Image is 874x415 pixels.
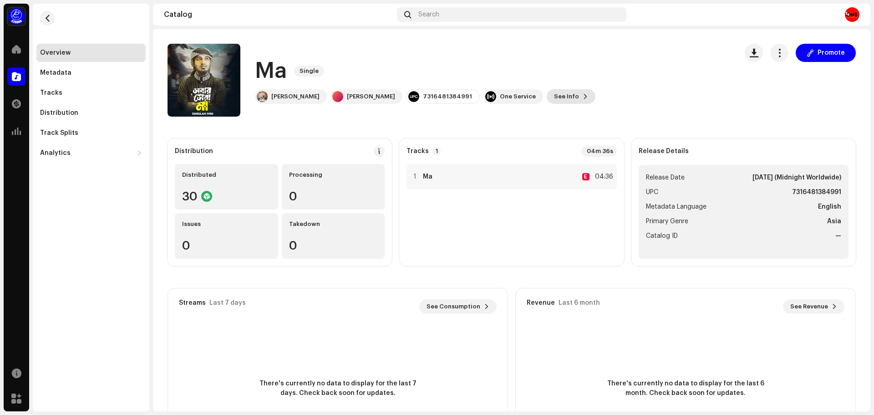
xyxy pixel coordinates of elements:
[593,171,613,182] div: 04:36
[783,299,844,314] button: See Revenue
[36,44,146,62] re-m-nav-item: Overview
[646,172,685,183] span: Release Date
[582,173,589,180] div: E
[36,64,146,82] re-m-nav-item: Metadata
[182,220,271,228] div: Issues
[40,69,71,77] div: Metadata
[646,231,678,241] span: Catalog ID
[554,87,579,106] span: See Info
[604,379,767,398] span: There's currently no data to display for the last 6 month. Check back soon for updates.
[289,220,378,228] div: Takedown
[419,299,497,314] button: See Consumption
[40,129,78,137] div: Track Splits
[271,93,320,100] div: [PERSON_NAME]
[818,201,841,212] strong: English
[752,172,841,183] strong: [DATE] (Midnight Worldwide)
[796,44,856,62] button: Promote
[527,299,555,307] div: Revenue
[257,91,268,102] img: ee1b78b7-c64c-4c1a-8028-09ef0ca5a98a
[40,89,62,97] div: Tracks
[255,56,287,86] h1: Ma
[182,171,271,179] div: Distributed
[827,216,841,227] strong: Asia
[639,148,689,155] strong: Release Details
[835,231,841,241] strong: —
[407,148,429,155] strong: Tracks
[432,147,441,155] p-badge: 1
[423,93,472,100] div: 7316481384991
[427,297,480,316] span: See Consumption
[418,11,439,18] span: Search
[547,89,595,104] button: See Info
[646,187,658,198] span: UPC
[347,93,395,100] div: [PERSON_NAME]
[164,11,393,18] div: Catalog
[423,173,432,180] strong: Ma
[559,299,600,307] div: Last 6 month
[845,7,859,22] img: 9cd58011-603f-4104-9648-0e50de4d9c0c
[581,146,617,157] div: 04m 36s
[40,49,71,56] div: Overview
[500,93,536,100] div: One Service
[175,148,213,155] div: Distribution
[36,144,146,162] re-m-nav-dropdown: Analytics
[36,124,146,142] re-m-nav-item: Track Splits
[40,109,78,117] div: Distribution
[36,84,146,102] re-m-nav-item: Tracks
[289,171,378,179] div: Processing
[179,299,206,307] div: Streams
[818,44,845,62] span: Promote
[209,299,246,307] div: Last 7 days
[256,379,420,398] span: There's currently no data to display for the last 7 days. Check back soon for updates.
[36,104,146,122] re-m-nav-item: Distribution
[40,149,71,157] div: Analytics
[646,216,688,227] span: Primary Genre
[792,187,841,198] strong: 7316481384991
[294,66,324,77] span: Single
[790,297,828,316] span: See Revenue
[7,7,25,26] img: a1dd4b00-069a-4dd5-89ed-38fbdf7e908f
[646,201,706,212] span: Metadata Language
